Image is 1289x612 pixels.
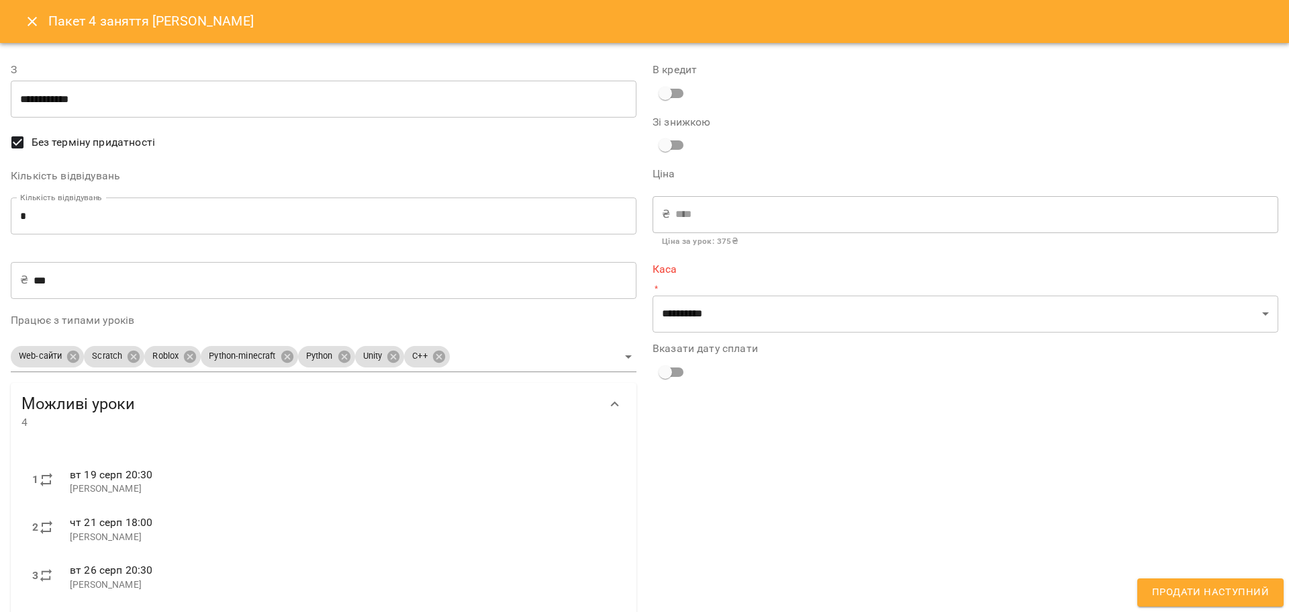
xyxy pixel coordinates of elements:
[599,388,631,421] button: Show more
[32,472,38,488] label: 1
[653,117,861,128] label: Зі знижкою
[1137,578,1284,607] button: Продати наступний
[48,11,254,32] h6: Пакет 4 заняття [PERSON_NAME]
[21,414,599,431] span: 4
[11,64,636,75] label: З
[11,342,636,372] div: Web-сайтиScratchRobloxPython-minecraftPythonUnityC++
[404,346,449,367] div: C++
[11,315,636,326] label: Працює з типами уроків
[144,346,201,367] div: Roblox
[662,206,670,222] p: ₴
[1152,584,1269,601] span: Продати наступний
[355,350,391,363] span: Unity
[653,264,1278,275] label: Каса
[32,568,38,584] label: 3
[201,350,283,363] span: Python-minecraft
[11,171,636,181] label: Кількість відвідувань
[653,64,1278,75] label: В кредит
[70,578,615,592] p: [PERSON_NAME]
[144,350,187,363] span: Roblox
[32,519,38,535] label: 2
[11,346,84,367] div: Web-сайти
[70,482,615,496] p: [PERSON_NAME]
[32,134,155,150] span: Без терміну придатності
[298,346,355,367] div: Python
[70,564,152,576] span: вт 26 серп 20:30
[70,468,152,481] span: вт 19 серп 20:30
[70,531,615,544] p: [PERSON_NAME]
[84,346,144,367] div: Scratch
[653,343,1278,354] label: Вказати дату сплати
[16,5,48,38] button: Close
[20,272,28,288] p: ₴
[653,169,1278,179] label: Ціна
[662,236,738,246] b: Ціна за урок : 375 ₴
[201,346,297,367] div: Python-minecraft
[355,346,405,367] div: Unity
[70,516,152,529] span: чт 21 серп 18:00
[21,394,599,414] span: Можливі уроки
[84,350,130,363] span: Scratch
[404,350,435,363] span: C++
[11,350,70,363] span: Web-сайти
[298,350,341,363] span: Python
